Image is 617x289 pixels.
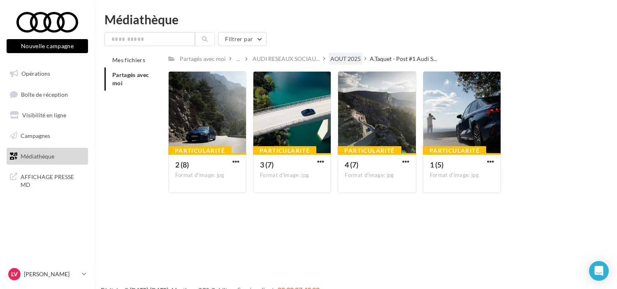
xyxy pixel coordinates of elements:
div: Particularité [168,146,232,155]
span: Opérations [21,70,50,77]
a: Opérations [5,65,90,82]
span: A.Taquet - Post #1 Audi S... [370,55,437,63]
div: Format d'image: jpg [260,172,324,179]
div: Médiathèque [104,13,607,26]
span: Visibilité en ligne [22,112,66,119]
a: Médiathèque [5,148,90,165]
div: ... [235,53,242,65]
div: Format d'image: jpg [175,172,239,179]
a: Campagnes [5,127,90,144]
div: AOUT 2025 [330,55,361,63]
div: Particularité [338,146,401,155]
span: 1 (5) [430,160,443,169]
div: Partagés avec moi [180,55,226,63]
span: Mes fichiers [112,56,145,63]
span: Campagnes [21,132,50,139]
a: Boîte de réception [5,86,90,103]
span: 2 (8) [175,160,189,169]
div: Format d'image: jpg [345,172,409,179]
a: LV [PERSON_NAME] [7,266,88,282]
span: Boîte de réception [21,91,68,98]
button: Nouvelle campagne [7,39,88,53]
a: Visibilité en ligne [5,107,90,124]
a: AFFICHAGE PRESSE MD [5,168,90,192]
p: [PERSON_NAME] [24,270,79,278]
span: 3 (7) [260,160,274,169]
div: Particularité [253,146,316,155]
span: AFFICHAGE PRESSE MD [21,171,85,189]
div: Open Intercom Messenger [589,261,609,281]
div: Particularité [423,146,486,155]
span: AUDI RESEAUX SOCIAU... [253,55,320,63]
span: Médiathèque [21,152,54,159]
button: Filtrer par [218,32,267,46]
div: Format d'image: jpg [430,172,494,179]
span: LV [11,270,18,278]
span: 4 (7) [345,160,358,169]
span: Partagés avec moi [112,71,149,86]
